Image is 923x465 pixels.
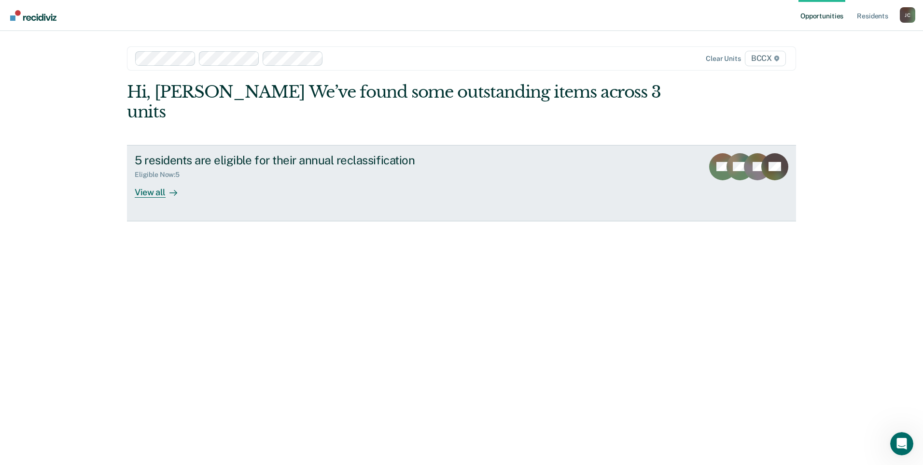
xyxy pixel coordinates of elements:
[900,7,915,23] div: J C
[890,432,913,455] iframe: Intercom live chat
[127,145,796,221] a: 5 residents are eligible for their annual reclassificationEligible Now:5View all
[127,82,662,122] div: Hi, [PERSON_NAME] We’ve found some outstanding items across 3 units
[135,179,189,198] div: View all
[706,55,741,63] div: Clear units
[135,171,187,179] div: Eligible Now : 5
[745,51,786,66] span: BCCX
[900,7,915,23] button: Profile dropdown button
[10,10,56,21] img: Recidiviz
[135,153,474,167] div: 5 residents are eligible for their annual reclassification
